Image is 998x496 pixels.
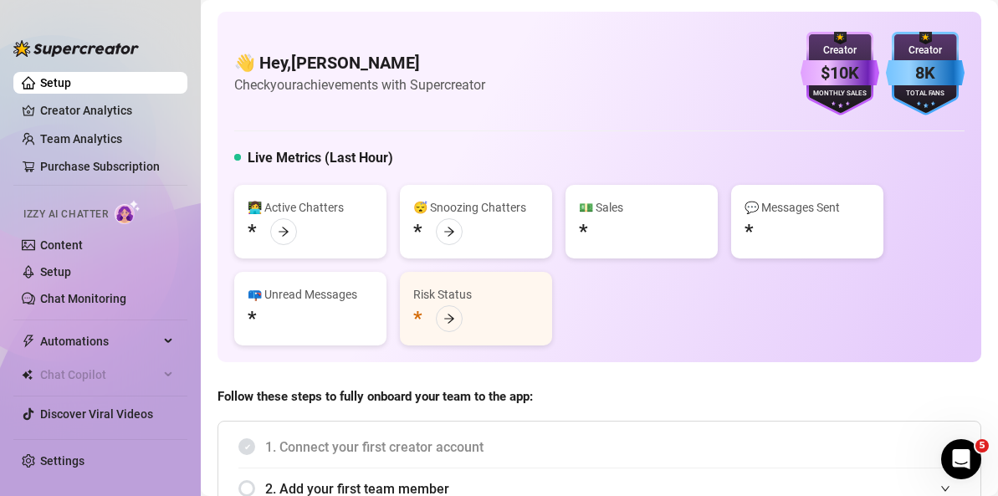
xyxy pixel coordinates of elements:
[40,292,126,305] a: Chat Monitoring
[40,132,122,146] a: Team Analytics
[40,97,174,124] a: Creator Analytics
[13,40,139,57] img: logo-BBDzfeDw.svg
[40,361,159,388] span: Chat Copilot
[234,74,485,95] article: Check your achievements with Supercreator
[801,89,879,100] div: Monthly Sales
[745,198,870,217] div: 💬 Messages Sent
[940,483,950,493] span: expanded
[40,76,71,89] a: Setup
[218,389,533,404] strong: Follow these steps to fully onboard your team to the app:
[40,238,83,252] a: Content
[413,198,539,217] div: 😴 Snoozing Chatters
[40,454,84,468] a: Settings
[23,207,108,222] span: Izzy AI Chatter
[941,439,981,479] iframe: Intercom live chat
[801,43,879,59] div: Creator
[886,60,965,86] div: 8K
[40,328,159,355] span: Automations
[22,369,33,381] img: Chat Copilot
[22,335,35,348] span: thunderbolt
[579,198,704,217] div: 💵 Sales
[115,200,141,224] img: AI Chatter
[40,265,71,279] a: Setup
[886,89,965,100] div: Total Fans
[443,226,455,238] span: arrow-right
[234,51,485,74] h4: 👋 Hey, [PERSON_NAME]
[801,60,879,86] div: $10K
[248,285,373,304] div: 📪 Unread Messages
[413,285,539,304] div: Risk Status
[40,160,160,173] a: Purchase Subscription
[248,148,393,168] h5: Live Metrics (Last Hour)
[238,427,960,468] div: 1. Connect your first creator account
[443,313,455,325] span: arrow-right
[975,439,989,453] span: 5
[40,407,153,421] a: Discover Viral Videos
[886,32,965,115] img: blue-badge-DgoSNQY1.svg
[801,32,879,115] img: purple-badge-B9DA21FR.svg
[265,437,960,458] span: 1. Connect your first creator account
[278,226,289,238] span: arrow-right
[886,43,965,59] div: Creator
[248,198,373,217] div: 👩‍💻 Active Chatters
